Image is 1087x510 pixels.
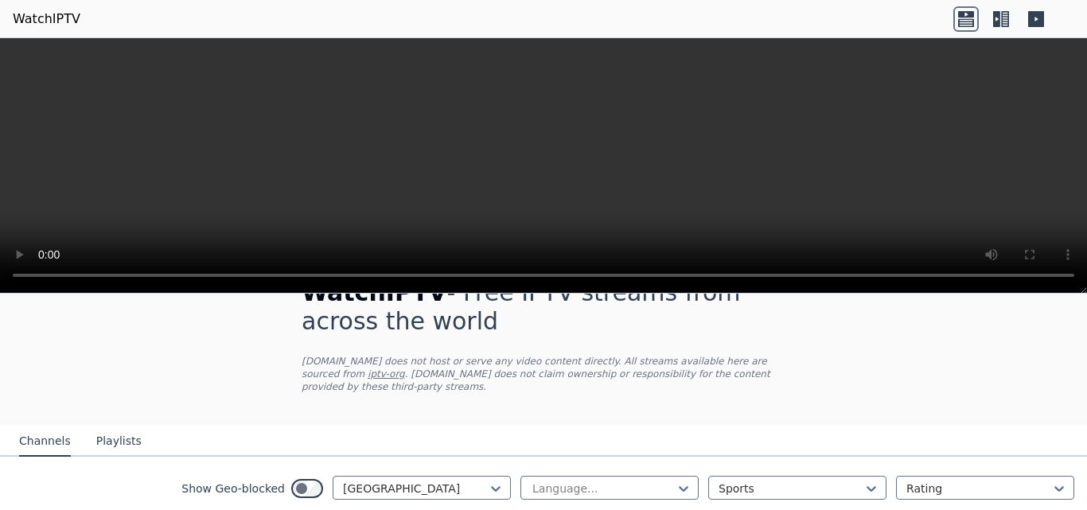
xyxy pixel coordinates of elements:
[96,426,142,457] button: Playlists
[13,10,80,29] a: WatchIPTV
[302,278,447,306] span: WatchIPTV
[181,481,285,496] label: Show Geo-blocked
[302,355,785,393] p: [DOMAIN_NAME] does not host or serve any video content directly. All streams available here are s...
[302,278,785,336] h1: - Free IPTV streams from across the world
[368,368,405,380] a: iptv-org
[19,426,71,457] button: Channels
